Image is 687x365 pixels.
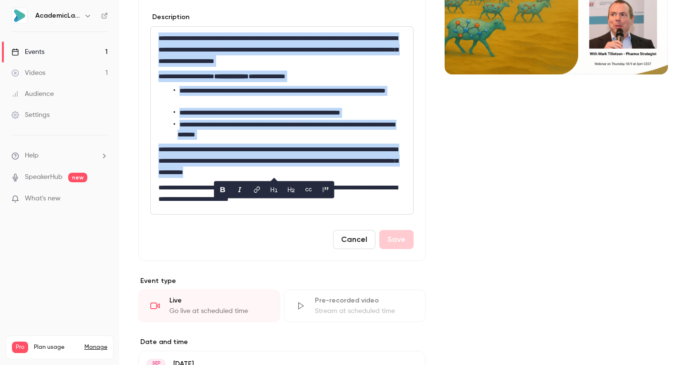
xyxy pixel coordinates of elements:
[150,26,414,215] section: description
[11,110,50,120] div: Settings
[232,182,248,198] button: italic
[215,182,230,198] button: bold
[25,151,39,161] span: Help
[169,296,268,305] div: Live
[315,296,414,305] div: Pre-recorded video
[12,342,28,353] span: Pro
[35,11,80,21] h6: AcademicLabs
[25,194,61,204] span: What's new
[318,182,333,198] button: blockquote
[138,290,280,322] div: LiveGo live at scheduled time
[34,344,79,351] span: Plan usage
[11,151,108,161] li: help-dropdown-opener
[150,12,189,22] label: Description
[151,27,413,214] div: editor
[169,306,268,316] div: Go live at scheduled time
[11,47,44,57] div: Events
[68,173,87,182] span: new
[11,68,45,78] div: Videos
[138,276,426,286] p: Event type
[12,8,27,23] img: AcademicLabs
[25,172,62,182] a: SpeakerHub
[284,290,426,322] div: Pre-recorded videoStream at scheduled time
[11,89,54,99] div: Audience
[96,195,108,203] iframe: Noticeable Trigger
[333,230,375,249] button: Cancel
[84,344,107,351] a: Manage
[250,182,265,198] button: link
[138,337,426,347] label: Date and time
[315,306,414,316] div: Stream at scheduled time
